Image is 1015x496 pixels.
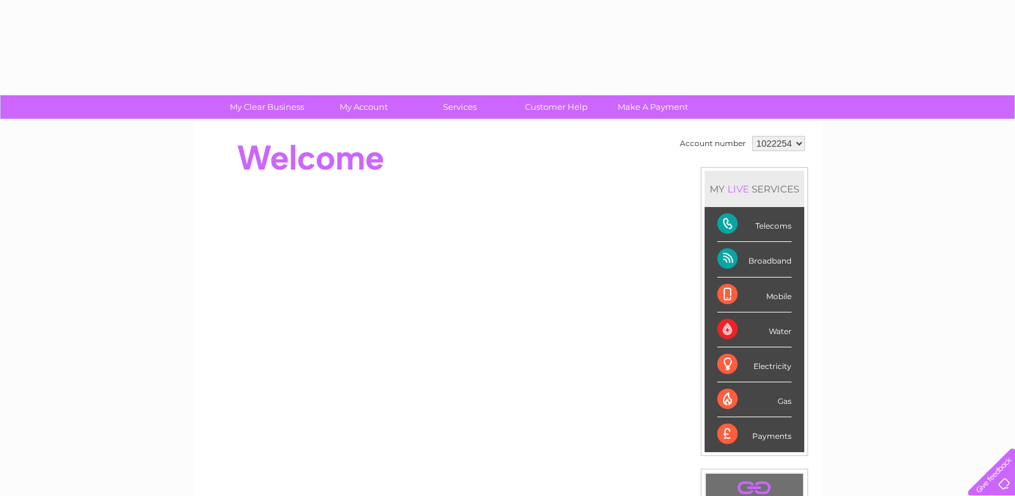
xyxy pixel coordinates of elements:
div: Mobile [717,278,792,312]
td: Account number [677,133,749,154]
a: Customer Help [504,95,609,119]
div: Telecoms [717,207,792,242]
div: MY SERVICES [705,171,804,207]
a: My Account [311,95,416,119]
div: Water [717,312,792,347]
div: Gas [717,382,792,417]
div: Electricity [717,347,792,382]
a: My Clear Business [215,95,319,119]
div: Broadband [717,242,792,277]
div: Payments [717,417,792,452]
a: Make A Payment [600,95,705,119]
a: Services [408,95,512,119]
div: LIVE [725,183,752,195]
